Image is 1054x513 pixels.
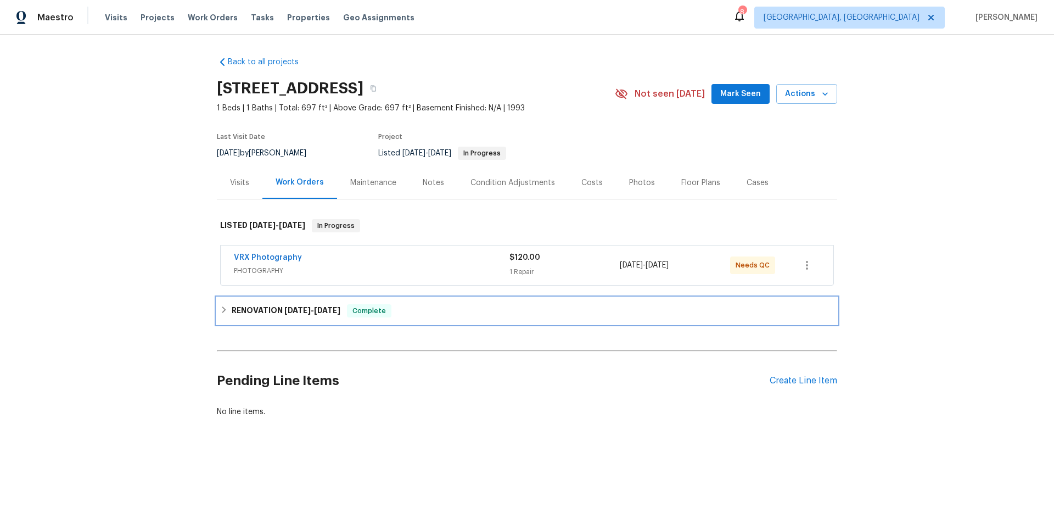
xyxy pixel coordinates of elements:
[378,149,506,157] span: Listed
[188,12,238,23] span: Work Orders
[343,12,414,23] span: Geo Assignments
[284,306,340,314] span: -
[217,208,837,243] div: LISTED [DATE]-[DATE]In Progress
[428,149,451,157] span: [DATE]
[141,12,175,23] span: Projects
[350,177,396,188] div: Maintenance
[217,83,363,94] h2: [STREET_ADDRESS]
[105,12,127,23] span: Visits
[234,265,509,276] span: PHOTOGRAPHY
[720,87,761,101] span: Mark Seen
[747,177,769,188] div: Cases
[276,177,324,188] div: Work Orders
[646,261,669,269] span: [DATE]
[509,254,540,261] span: $120.00
[220,219,305,232] h6: LISTED
[509,266,620,277] div: 1 Repair
[217,133,265,140] span: Last Visit Date
[681,177,720,188] div: Floor Plans
[234,254,302,261] a: VRX Photography
[249,221,305,229] span: -
[785,87,828,101] span: Actions
[279,221,305,229] span: [DATE]
[217,149,240,157] span: [DATE]
[770,376,837,386] div: Create Line Item
[37,12,74,23] span: Maestro
[423,177,444,188] div: Notes
[971,12,1038,23] span: [PERSON_NAME]
[232,304,340,317] h6: RENOVATION
[402,149,425,157] span: [DATE]
[581,177,603,188] div: Costs
[217,57,322,68] a: Back to all projects
[711,84,770,104] button: Mark Seen
[230,177,249,188] div: Visits
[378,133,402,140] span: Project
[736,260,774,271] span: Needs QC
[620,260,669,271] span: -
[249,221,276,229] span: [DATE]
[313,220,359,231] span: In Progress
[620,261,643,269] span: [DATE]
[217,103,615,114] span: 1 Beds | 1 Baths | Total: 697 ft² | Above Grade: 697 ft² | Basement Finished: N/A | 1993
[217,298,837,324] div: RENOVATION [DATE]-[DATE]Complete
[629,177,655,188] div: Photos
[284,306,311,314] span: [DATE]
[251,14,274,21] span: Tasks
[217,406,837,417] div: No line items.
[217,355,770,406] h2: Pending Line Items
[314,306,340,314] span: [DATE]
[635,88,705,99] span: Not seen [DATE]
[459,150,505,157] span: In Progress
[348,305,390,316] span: Complete
[738,7,746,18] div: 8
[287,12,330,23] span: Properties
[776,84,837,104] button: Actions
[470,177,555,188] div: Condition Adjustments
[764,12,920,23] span: [GEOGRAPHIC_DATA], [GEOGRAPHIC_DATA]
[363,79,383,98] button: Copy Address
[217,147,319,160] div: by [PERSON_NAME]
[402,149,451,157] span: -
